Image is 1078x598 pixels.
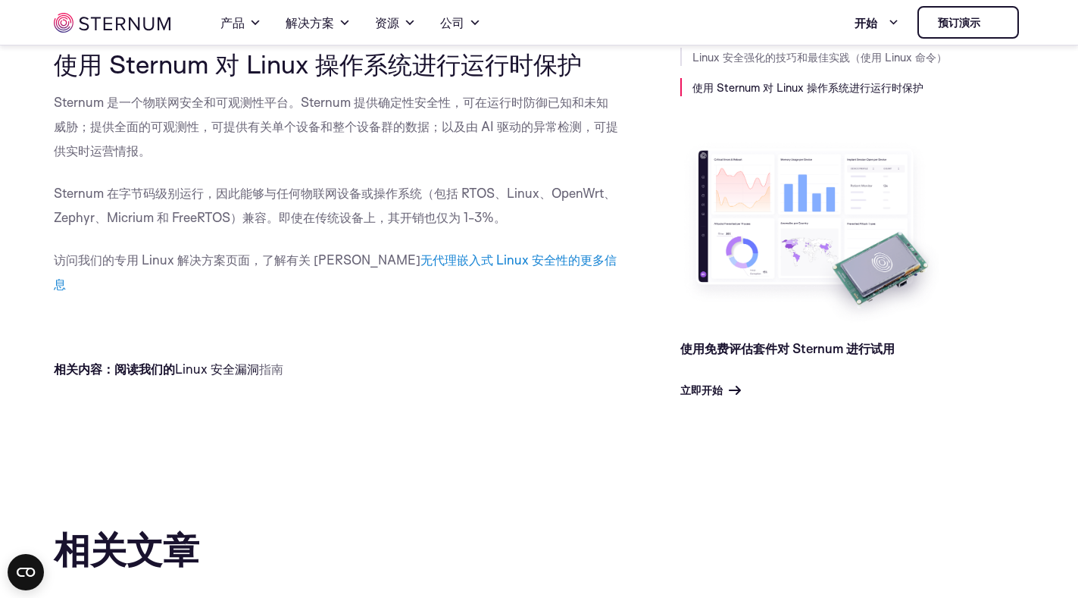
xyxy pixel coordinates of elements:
[220,14,245,30] font: 产品
[986,17,998,29] img: 胸骨
[680,139,945,327] img: 使用免费评估套件对 Sternum 进行试用
[855,15,877,30] font: 开始
[375,14,399,30] font: 资源
[680,340,895,356] a: 使用免费评估套件对 Sternum 进行试用
[938,15,980,30] font: 预订演示
[855,8,899,38] a: 开始
[286,14,334,30] font: 解决方案
[54,13,170,33] img: 胸骨
[692,50,947,64] a: Linux 安全强化的技巧和最佳实践（使用 Linux 命令）
[8,554,44,590] button: 打开 CMP 小部件
[440,14,464,30] font: 公司
[54,361,175,377] font: 相关内容：阅读我们的
[692,80,923,95] a: 使用 Sternum 对 Linux 操作系统进行运行时保护
[259,361,283,377] font: 指南
[54,252,420,268] font: 访问我们的专用 Linux 解决方案页面，了解有关 [PERSON_NAME]
[54,524,199,572] font: 相关文章
[680,383,723,397] font: 立即开始
[54,94,618,158] font: Sternum 是一个物联网安全和可观测性平台。Sternum 提供确定性安全性，可在运行时防御已知和未知威胁；提供全面的可观测性，可提供有关单个设备和整个设备群的数据；以及由 AI 驱动的异常...
[54,48,582,80] font: 使用 Sternum 对 Linux 操作系统进行运行时保护
[54,185,616,225] font: Sternum 在字节码级别运行，因此能够与任何物联网设备或操作系统（包括 RTOS、Linux、OpenWrt、Zephyr、Micrium 和 FreeRTOS）兼容。即使在传统设备上，其开...
[175,361,259,377] a: Linux 安全漏洞
[917,6,1019,39] a: 预订演示
[680,381,741,399] a: 立即开始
